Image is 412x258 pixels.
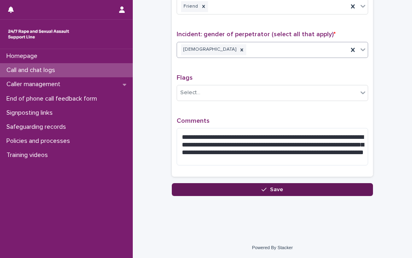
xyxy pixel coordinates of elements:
[3,137,76,145] p: Policies and processes
[270,187,283,192] span: Save
[3,52,44,60] p: Homepage
[252,245,293,250] a: Powered By Stacker
[3,66,62,74] p: Call and chat logs
[177,118,210,124] span: Comments
[180,89,200,97] div: Select...
[181,44,237,55] div: [DEMOGRAPHIC_DATA]
[181,1,199,12] div: Friend
[3,151,54,159] p: Training videos
[3,80,67,88] p: Caller management
[3,109,59,117] p: Signposting links
[6,26,71,42] img: rhQMoQhaT3yELyF149Cw
[172,183,373,196] button: Save
[177,31,336,37] span: Incident: gender of perpetrator (select all that apply)
[3,123,72,131] p: Safeguarding records
[177,74,193,81] span: Flags
[3,95,103,103] p: End of phone call feedback form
